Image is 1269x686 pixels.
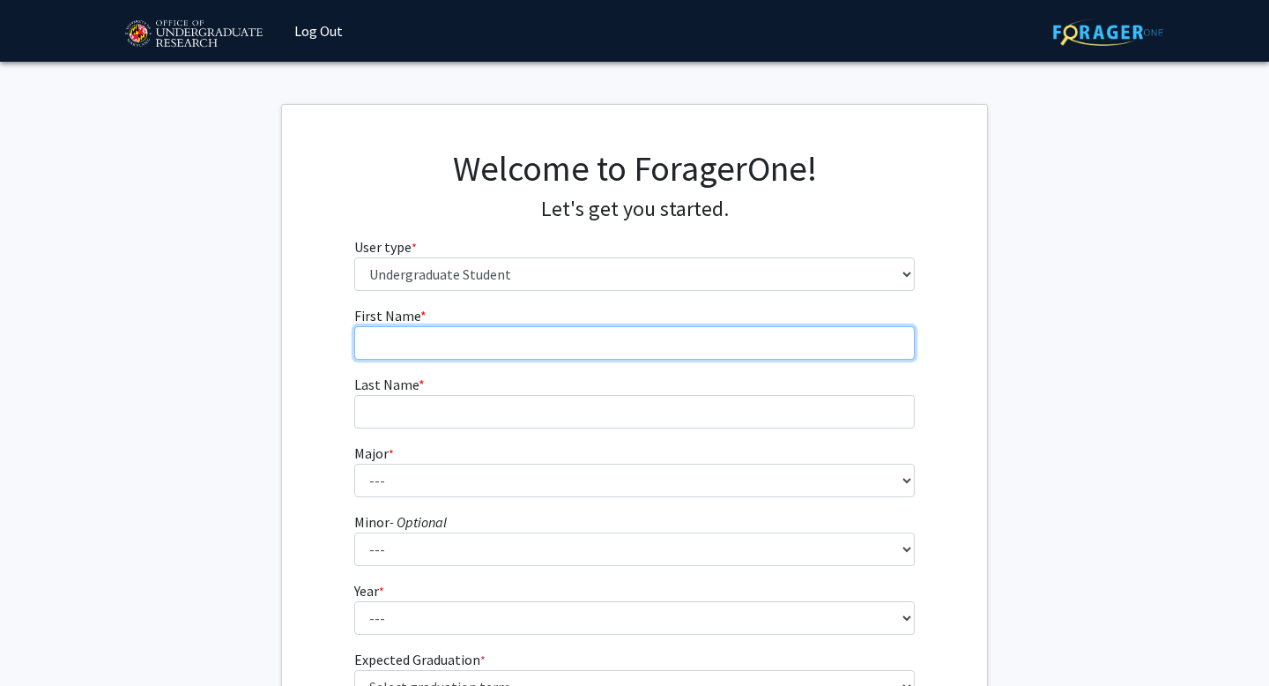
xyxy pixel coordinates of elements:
label: Minor [354,511,447,533]
label: Major [354,443,394,464]
iframe: Chat [13,607,75,673]
label: Year [354,580,384,601]
span: First Name [354,307,420,324]
label: Expected Graduation [354,649,486,670]
h1: Welcome to ForagerOne! [354,147,916,190]
i: - Optional [390,513,447,531]
img: University of Maryland Logo [119,12,268,56]
label: User type [354,236,417,257]
span: Last Name [354,376,419,393]
img: ForagerOne Logo [1053,19,1163,46]
h4: Let's get you started. [354,197,916,222]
